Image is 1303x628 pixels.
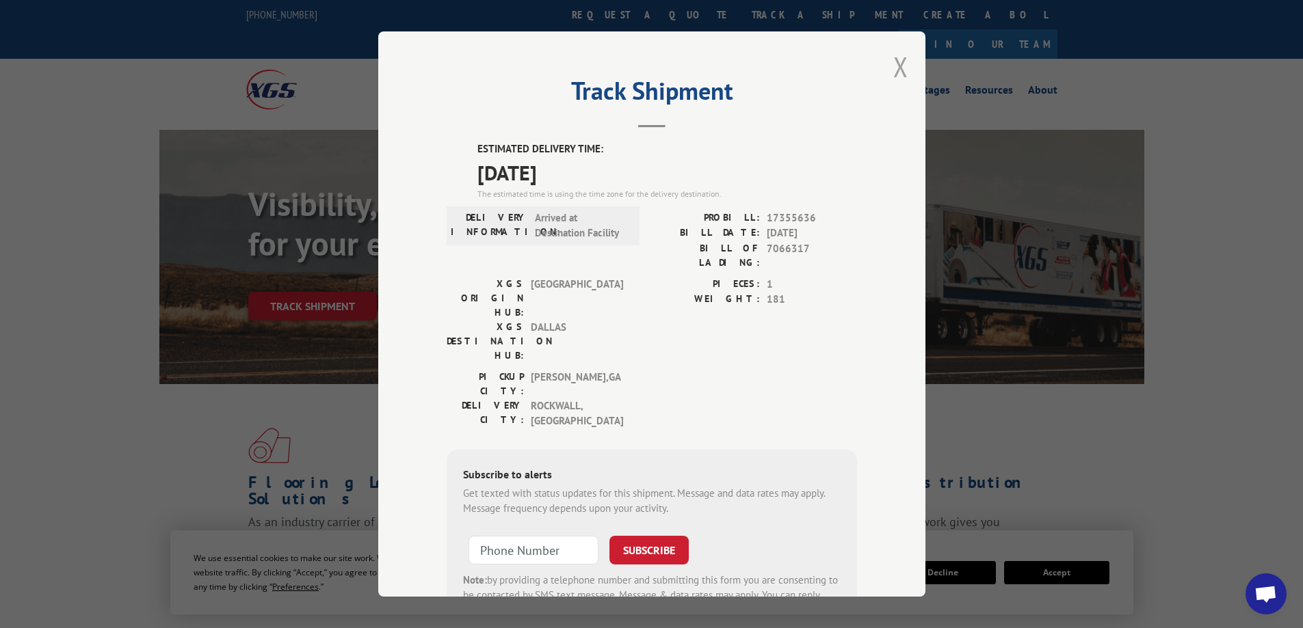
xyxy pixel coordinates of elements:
[447,320,524,363] label: XGS DESTINATION HUB:
[535,210,627,241] span: Arrived at Destination Facility
[463,486,841,517] div: Get texted with status updates for this shipment. Message and data rates may apply. Message frequ...
[531,320,623,363] span: DALLAS
[652,210,760,226] label: PROBILL:
[767,226,857,241] span: [DATE]
[893,49,908,85] button: Close modal
[469,536,598,564] input: Phone Number
[652,226,760,241] label: BILL DATE:
[477,157,857,188] span: [DATE]
[463,573,487,586] strong: Note:
[767,277,857,292] span: 1
[767,241,857,270] span: 7066317
[447,398,524,429] label: DELIVERY CITY:
[447,277,524,320] label: XGS ORIGIN HUB:
[477,141,857,157] label: ESTIMATED DELIVERY TIME:
[447,81,857,107] h2: Track Shipment
[447,370,524,398] label: PICKUP CITY:
[652,292,760,308] label: WEIGHT:
[531,370,623,398] span: [PERSON_NAME] , GA
[652,277,760,292] label: PIECES:
[477,188,857,200] div: The estimated time is using the time zone for the delivery destination.
[767,292,857,308] span: 181
[652,241,760,270] label: BILL OF LADING:
[531,277,623,320] span: [GEOGRAPHIC_DATA]
[1246,573,1287,614] div: Open chat
[767,210,857,226] span: 17355636
[463,466,841,486] div: Subscribe to alerts
[531,398,623,429] span: ROCKWALL , [GEOGRAPHIC_DATA]
[451,210,528,241] label: DELIVERY INFORMATION:
[609,536,689,564] button: SUBSCRIBE
[463,573,841,619] div: by providing a telephone number and submitting this form you are consenting to be contacted by SM...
